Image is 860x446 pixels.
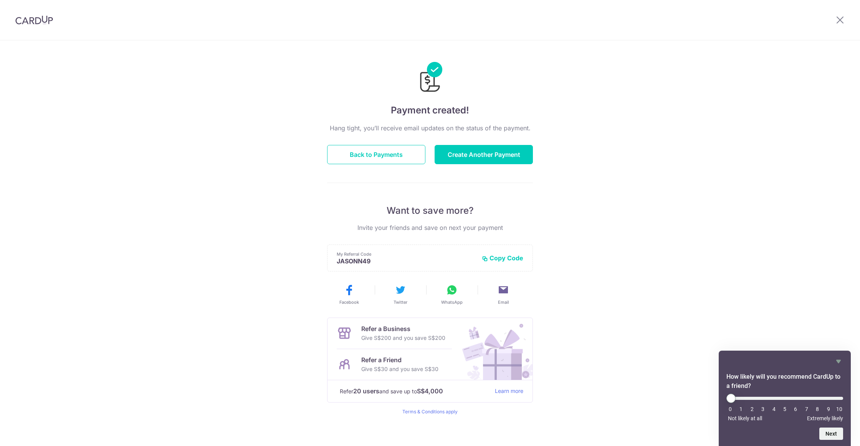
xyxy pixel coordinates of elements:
[337,257,476,265] p: JASONN49
[417,386,443,396] strong: S$4,000
[361,355,438,364] p: Refer a Friend
[327,223,533,232] p: Invite your friends and save on next your payment
[15,15,53,25] img: CardUp
[781,406,789,412] li: 5
[770,406,778,412] li: 4
[495,386,523,396] a: Learn more
[418,62,442,94] img: Payments
[327,205,533,217] p: Want to save more?
[429,284,475,305] button: WhatsApp
[353,386,379,396] strong: 20 users
[361,333,445,343] p: Give S$200 and you save S$200
[339,299,359,305] span: Facebook
[835,406,843,412] li: 10
[327,123,533,133] p: Hang tight, you’ll receive email updates on the status of the payment.
[378,284,423,305] button: Twitter
[361,364,438,374] p: Give S$30 and you save S$30
[498,299,509,305] span: Email
[803,406,810,412] li: 7
[728,415,762,421] span: Not likely at all
[748,406,756,412] li: 2
[402,409,458,414] a: Terms & Conditions apply
[814,406,821,412] li: 8
[327,103,533,117] h4: Payment created!
[327,145,425,164] button: Back to Payments
[361,324,445,333] p: Refer a Business
[792,406,799,412] li: 6
[435,145,533,164] button: Create Another Payment
[394,299,407,305] span: Twitter
[455,318,533,380] img: Refer
[340,386,489,396] p: Refer and save up to
[726,394,843,421] div: How likely will you recommend CardUp to a friend? Select an option from 0 to 10, with 0 being Not...
[441,299,463,305] span: WhatsApp
[825,406,832,412] li: 9
[726,372,843,391] h2: How likely will you recommend CardUp to a friend? Select an option from 0 to 10, with 0 being Not...
[819,428,843,440] button: Next question
[726,357,843,440] div: How likely will you recommend CardUp to a friend? Select an option from 0 to 10, with 0 being Not...
[834,357,843,366] button: Hide survey
[737,406,745,412] li: 1
[807,415,843,421] span: Extremely likely
[326,284,372,305] button: Facebook
[481,284,526,305] button: Email
[337,251,476,257] p: My Referral Code
[726,406,734,412] li: 0
[759,406,767,412] li: 3
[482,254,523,262] button: Copy Code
